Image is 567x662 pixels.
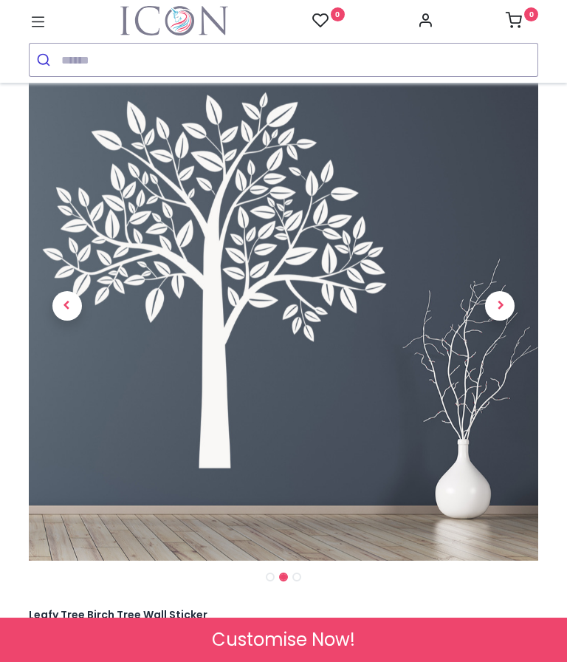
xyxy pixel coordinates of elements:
h1: Leafy Tree Birch Tree Wall Sticker [29,608,538,623]
button: Submit [30,44,61,76]
sup: 0 [524,7,538,21]
a: 0 [312,12,345,30]
sup: 0 [331,7,345,21]
a: Next [462,127,539,484]
img: WS-17615-02 [29,51,538,561]
span: Previous [52,291,82,321]
span: Next [485,291,515,321]
a: Previous [29,127,106,484]
a: 0 [506,16,538,28]
img: Icon Wall Stickers [120,6,228,35]
a: Logo of Icon Wall Stickers [120,6,228,35]
a: Account Info [417,16,433,28]
span: Customise Now! [212,627,355,652]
